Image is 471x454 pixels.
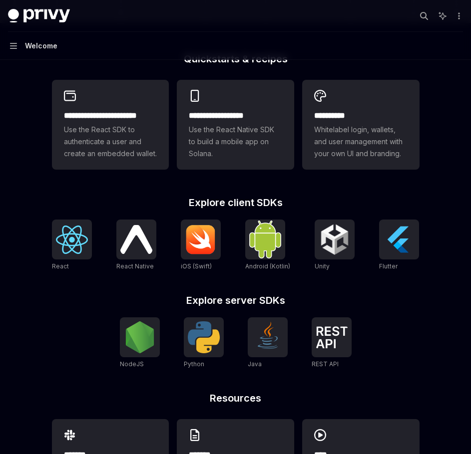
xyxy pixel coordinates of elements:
img: Flutter [383,224,415,255]
img: REST API [316,326,348,348]
img: Unity [319,224,351,255]
span: Flutter [379,262,398,270]
img: Java [252,321,284,353]
img: Python [188,321,220,353]
span: Use the React Native SDK to build a mobile app on Solana. [189,124,282,160]
span: Unity [315,262,330,270]
a: REST APIREST API [312,317,352,369]
img: React Native [120,225,152,253]
a: JavaJava [248,317,288,369]
span: iOS (Swift) [181,262,212,270]
a: UnityUnity [315,220,355,271]
a: iOS (Swift)iOS (Swift) [181,220,221,271]
div: Welcome [25,40,57,52]
a: React NativeReact Native [116,220,156,271]
a: ReactReact [52,220,92,271]
img: Android (Kotlin) [249,221,281,258]
span: Android (Kotlin) [245,262,290,270]
span: NodeJS [120,360,144,368]
h2: Explore client SDKs [52,198,420,208]
span: React Native [116,262,154,270]
a: **** *****Whitelabel login, wallets, and user management with your own UI and branding. [302,80,420,170]
a: NodeJSNodeJS [120,317,160,369]
span: Python [184,360,204,368]
a: **** **** **** ***Use the React Native SDK to build a mobile app on Solana. [177,80,294,170]
span: Use the React SDK to authenticate a user and create an embedded wallet. [64,124,157,160]
span: REST API [312,360,339,368]
button: More actions [453,9,463,23]
h2: Resources [52,393,420,403]
a: PythonPython [184,317,224,369]
h2: Quickstarts & recipes [52,54,420,64]
a: Android (Kotlin)Android (Kotlin) [245,220,290,271]
span: Whitelabel login, wallets, and user management with your own UI and branding. [314,124,408,160]
img: NodeJS [124,321,156,353]
span: React [52,262,69,270]
h2: Explore server SDKs [52,295,420,305]
img: iOS (Swift) [185,225,217,254]
span: Java [248,360,262,368]
img: dark logo [8,9,70,23]
a: FlutterFlutter [379,220,419,271]
img: React [56,226,88,254]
